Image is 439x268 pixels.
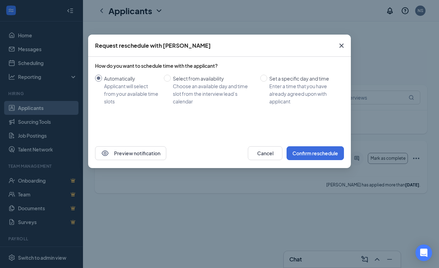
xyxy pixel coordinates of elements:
[337,41,346,50] svg: Cross
[269,75,338,82] div: Set a specific day and time
[332,35,351,57] button: Close
[287,146,344,160] button: Confirm reschedule
[104,82,158,105] div: Applicant will select from your available time slots
[248,146,282,160] button: Cancel
[173,82,255,105] div: Choose an available day and time slot from the interview lead’s calendar
[104,75,158,82] div: Automatically
[101,149,109,157] svg: Eye
[95,146,166,160] button: EyePreview notification
[415,244,432,261] div: Open Intercom Messenger
[95,42,211,49] div: Request reschedule with [PERSON_NAME]
[269,82,338,105] div: Enter a time that you have already agreed upon with applicant
[173,75,255,82] div: Select from availability
[95,62,344,69] div: How do you want to schedule time with the applicant?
